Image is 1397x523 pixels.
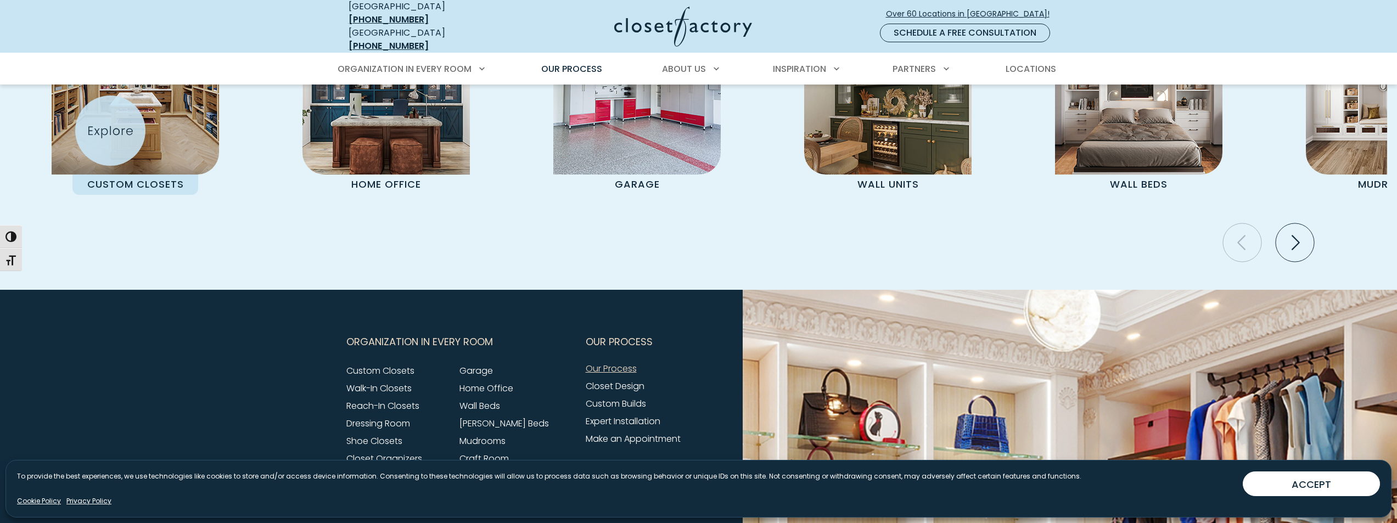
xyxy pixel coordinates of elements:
a: Custom Closet with island Custom Closets [10,7,261,195]
img: Custom Closet with island [52,7,219,175]
span: Our Process [586,328,653,356]
a: Home Office featuring desk and custom cabinetry Home Office [261,7,512,195]
span: Organization in Every Room [346,328,493,356]
a: Privacy Policy [66,496,111,506]
span: Our Process [541,63,602,75]
a: Craft Room [459,452,509,465]
p: Wall Beds [1076,175,1202,195]
span: Partners [893,63,936,75]
a: Wall Bed Wall Beds [1013,7,1264,195]
a: Walk-In Closets [346,382,412,395]
a: Our Process [586,362,637,375]
button: Previous slide [1219,219,1266,266]
p: Custom Closets [72,175,198,195]
a: Shoe Closets [346,435,402,447]
img: Closet Factory Logo [614,7,752,47]
img: Home Office featuring desk and custom cabinetry [302,7,470,175]
a: [PHONE_NUMBER] [349,13,429,26]
a: [PHONE_NUMBER] [349,40,429,52]
a: Mudrooms [459,435,506,447]
p: Garage [574,175,700,195]
img: Wall Bed [1055,7,1222,175]
a: Garage Cabinets Garage [512,7,762,195]
span: Organization in Every Room [338,63,472,75]
a: Home Office [459,382,513,395]
a: Custom Closets [346,364,414,377]
a: Reach-In Closets [346,400,419,412]
span: Locations [1006,63,1056,75]
a: Make an Appointment [586,432,681,445]
img: Garage Cabinets [553,7,721,175]
a: Wall unit Wall Units [762,7,1013,195]
a: Over 60 Locations in [GEOGRAPHIC_DATA]! [885,4,1059,24]
span: Over 60 Locations in [GEOGRAPHIC_DATA]! [886,8,1058,20]
span: Inspiration [773,63,826,75]
button: Footer Subnav Button - Organization in Every Room [346,328,573,356]
button: Next slide [1271,219,1319,266]
a: Wall Beds [459,400,500,412]
a: Custom Builds [586,397,646,410]
a: Cookie Policy [17,496,61,506]
p: Wall Units [825,175,951,195]
span: About Us [662,63,706,75]
a: [PERSON_NAME] Beds [459,417,549,430]
a: Closet Design [586,380,644,392]
p: To provide the best experiences, we use technologies like cookies to store and/or access device i... [17,471,1081,481]
a: Dressing Room [346,417,410,430]
p: Home Office [323,175,449,195]
nav: Primary Menu [330,54,1068,85]
a: Schedule a Free Consultation [880,24,1050,42]
a: Closet Organizers [346,452,422,465]
img: Wall unit [804,7,972,175]
button: ACCEPT [1243,471,1380,496]
a: Expert Installation [586,415,660,428]
button: Footer Subnav Button - Our Process [586,328,692,356]
a: Garage [459,364,493,377]
div: [GEOGRAPHIC_DATA] [349,26,508,53]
